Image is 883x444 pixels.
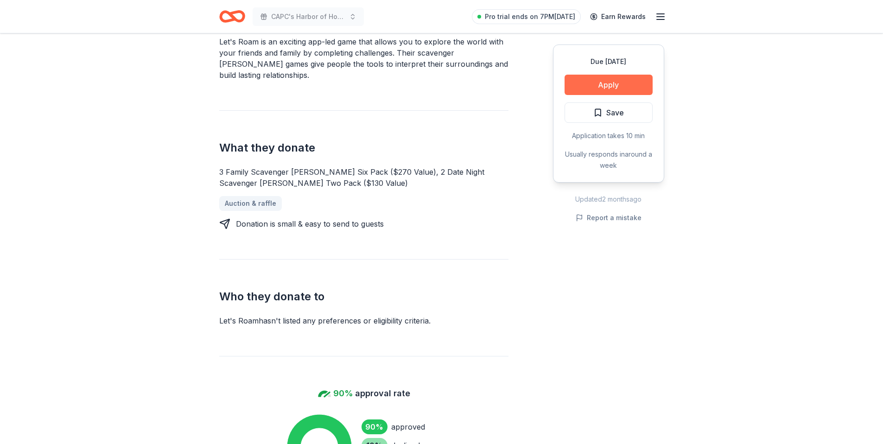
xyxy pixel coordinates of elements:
[485,11,575,22] span: Pro trial ends on 7PM[DATE]
[584,8,651,25] a: Earn Rewards
[333,386,353,401] span: 90%
[355,386,410,401] span: approval rate
[391,421,425,432] div: approved
[219,140,508,155] h2: What they donate
[362,419,388,434] div: 90 %
[219,36,508,81] div: Let's Roam is an exciting app-led game that allows you to explore the world with your friends and...
[565,149,653,171] div: Usually responds in around a week
[553,194,664,205] div: Updated 2 months ago
[219,289,508,304] h2: Who they donate to
[565,102,653,123] button: Save
[219,315,508,326] div: Let's Roam hasn ' t listed any preferences or eligibility criteria.
[472,9,581,24] a: Pro trial ends on 7PM[DATE]
[271,11,345,22] span: CAPC's Harbor of Hope: An Evening of Empowerment
[576,212,642,223] button: Report a mistake
[219,196,282,211] a: Auction & raffle
[236,218,384,229] div: Donation is small & easy to send to guests
[606,107,624,119] span: Save
[565,75,653,95] button: Apply
[219,6,245,27] a: Home
[253,7,364,26] button: CAPC's Harbor of Hope: An Evening of Empowerment
[565,56,653,67] div: Due [DATE]
[565,130,653,141] div: Application takes 10 min
[219,166,508,189] div: 3 Family Scavenger [PERSON_NAME] Six Pack ($270 Value), 2 Date Night Scavenger [PERSON_NAME] Two ...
